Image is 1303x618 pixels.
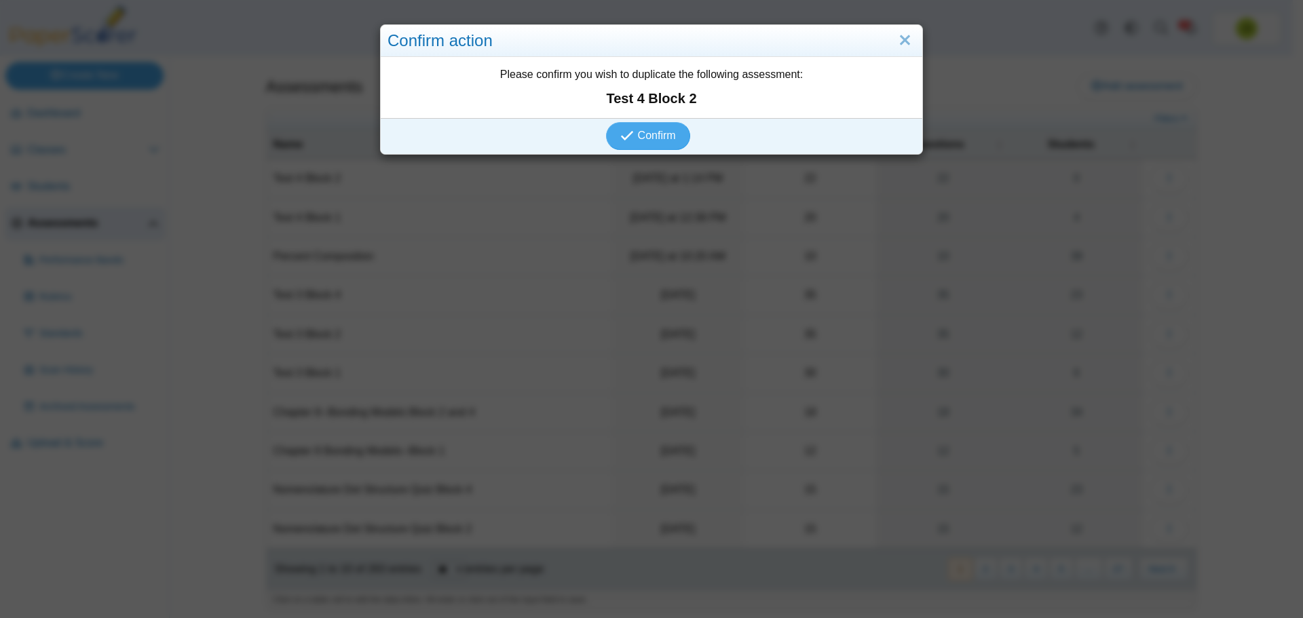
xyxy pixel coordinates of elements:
button: Confirm [606,122,690,149]
strong: Test 4 Block 2 [388,89,915,108]
div: Please confirm you wish to duplicate the following assessment: [381,57,922,118]
a: Close [894,29,915,52]
span: Confirm [638,130,676,141]
div: Confirm action [381,25,922,57]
